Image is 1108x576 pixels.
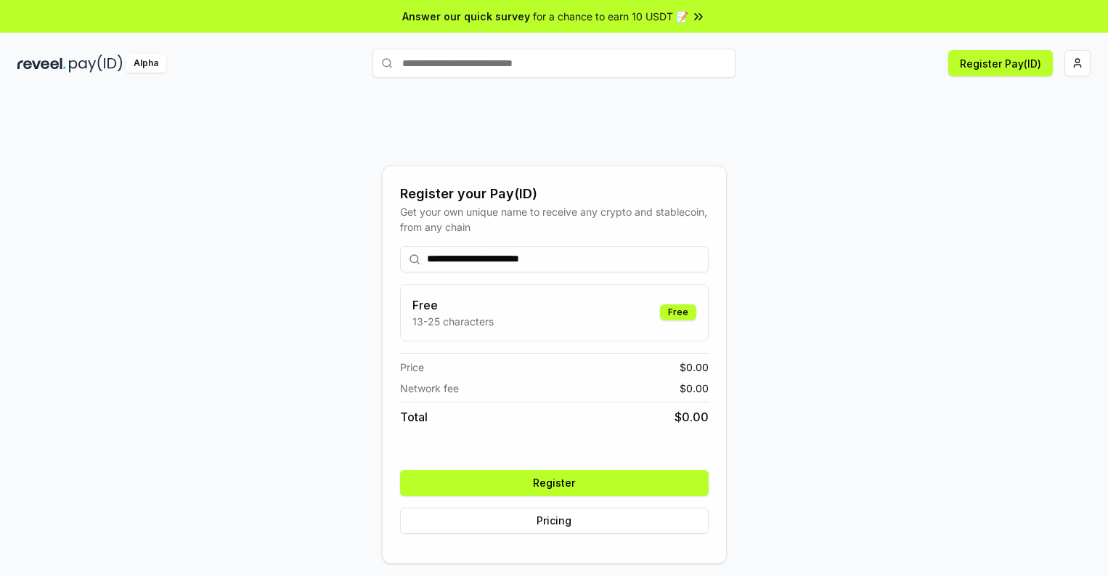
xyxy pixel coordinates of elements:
[680,381,709,396] span: $ 0.00
[412,296,494,314] h3: Free
[69,54,123,73] img: pay_id
[660,304,696,320] div: Free
[400,470,709,496] button: Register
[533,9,688,24] span: for a chance to earn 10 USDT 📝
[400,381,459,396] span: Network fee
[400,408,428,426] span: Total
[412,314,494,329] p: 13-25 characters
[400,360,424,375] span: Price
[400,508,709,534] button: Pricing
[400,204,709,235] div: Get your own unique name to receive any crypto and stablecoin, from any chain
[675,408,709,426] span: $ 0.00
[402,9,530,24] span: Answer our quick survey
[17,54,66,73] img: reveel_dark
[680,360,709,375] span: $ 0.00
[400,184,709,204] div: Register your Pay(ID)
[948,50,1053,76] button: Register Pay(ID)
[126,54,166,73] div: Alpha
